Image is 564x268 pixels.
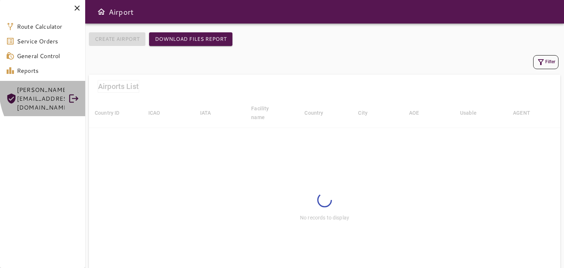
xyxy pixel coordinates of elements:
[17,22,79,31] span: Route Calculator
[17,85,65,112] span: [PERSON_NAME][EMAIL_ADDRESS][DOMAIN_NAME]
[109,6,134,18] h6: Airport
[149,32,232,46] button: Download Files Report
[17,66,79,75] span: Reports
[17,37,79,46] span: Service Orders
[533,55,558,69] button: Filter
[17,51,79,60] span: General Control
[94,4,109,19] button: Open drawer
